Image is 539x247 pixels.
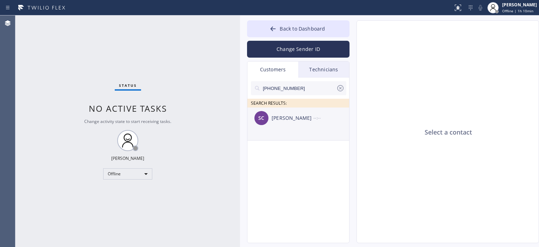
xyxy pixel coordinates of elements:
[313,114,350,122] div: --:--
[84,118,171,124] span: Change activity state to start receiving tasks.
[258,114,264,122] span: SC
[247,61,298,78] div: Customers
[89,103,167,114] span: No active tasks
[502,8,533,13] span: Offline | 1h 10min
[272,114,313,122] div: [PERSON_NAME]
[280,25,325,32] span: Back to Dashboard
[475,3,485,13] button: Mute
[247,41,350,58] button: Change Sender ID
[262,81,336,95] input: Search
[119,83,137,88] span: Status
[502,2,537,8] div: [PERSON_NAME]
[111,155,144,161] div: [PERSON_NAME]
[103,168,152,180] div: Offline
[298,61,349,78] div: Technicians
[247,20,350,37] button: Back to Dashboard
[251,100,287,106] span: SEARCH RESULTS:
